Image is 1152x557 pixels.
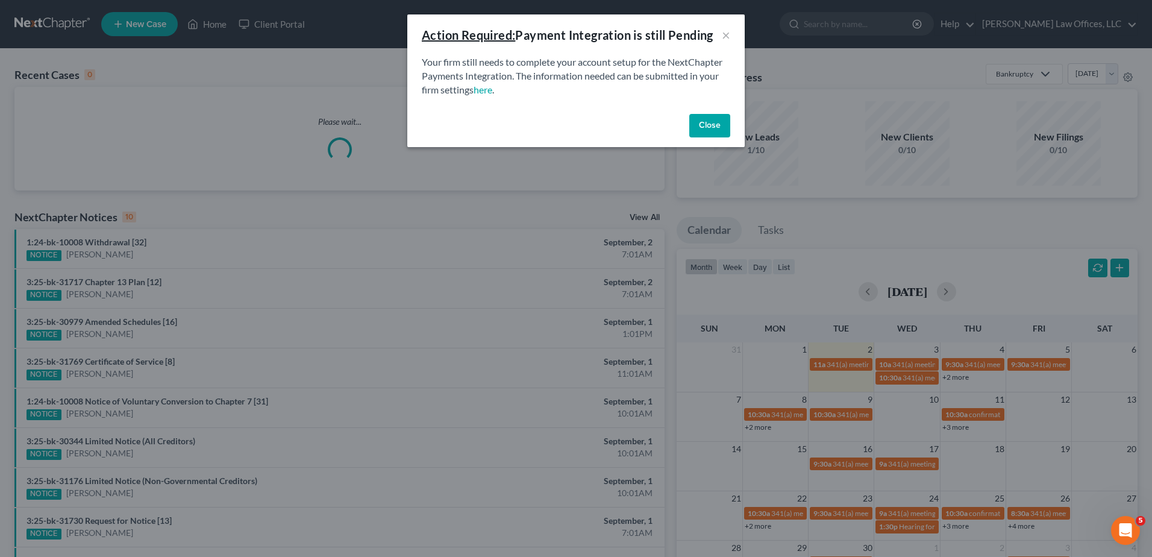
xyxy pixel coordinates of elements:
iframe: Intercom live chat [1111,516,1140,545]
u: Action Required: [422,28,515,42]
div: Payment Integration is still Pending [422,27,713,43]
button: Close [689,114,730,138]
button: × [722,28,730,42]
p: Your firm still needs to complete your account setup for the NextChapter Payments Integration. Th... [422,55,730,97]
a: here [474,84,492,95]
span: 5 [1136,516,1145,526]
